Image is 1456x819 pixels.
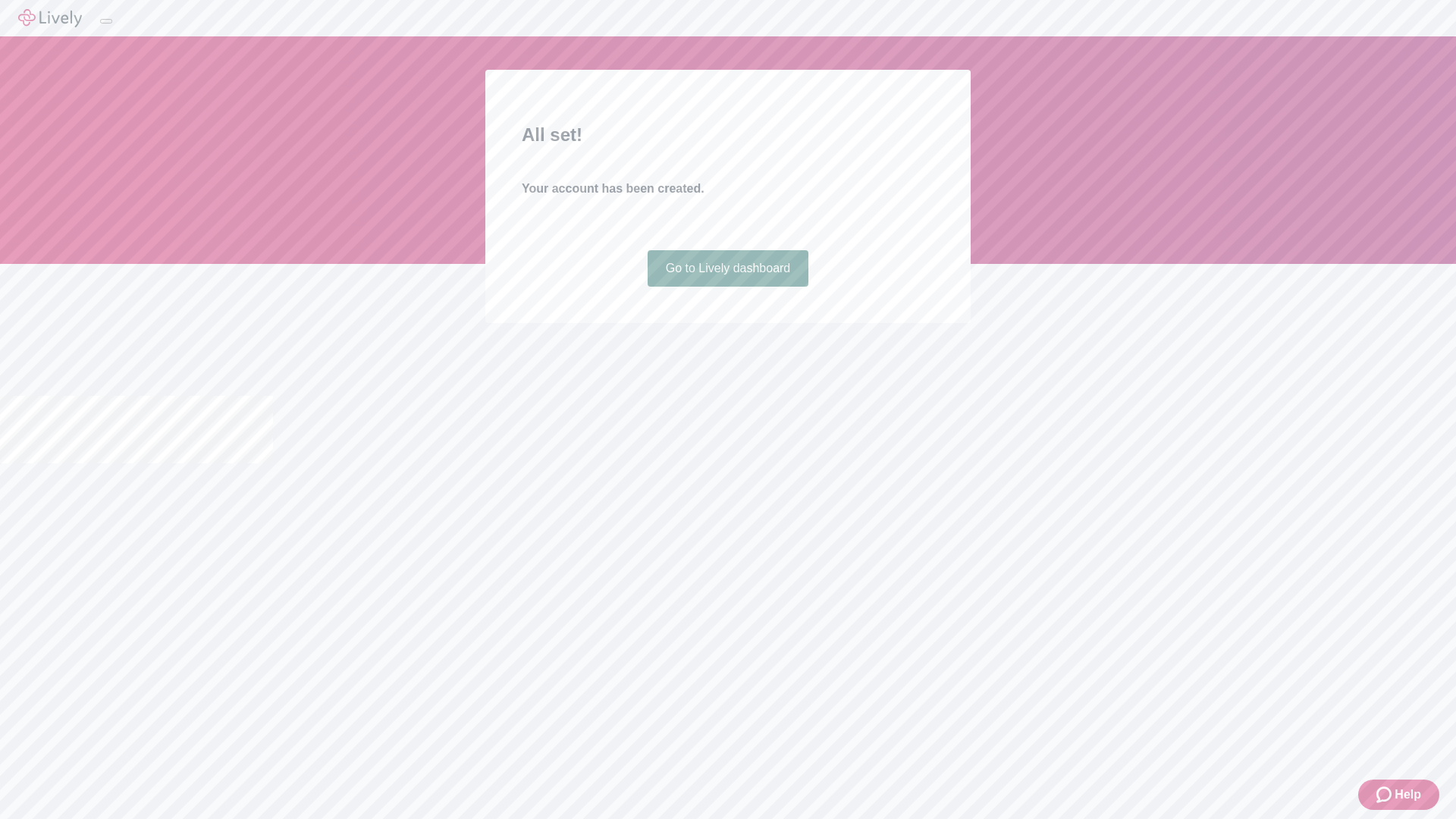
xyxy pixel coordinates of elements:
[1395,786,1421,804] span: Help
[648,250,809,287] a: Go to Lively dashboard
[18,9,82,27] img: Lively
[522,180,934,198] h4: Your account has been created.
[522,121,934,149] h2: All set!
[1376,786,1395,804] svg: Zendesk support icon
[100,19,112,24] button: Log out
[1358,780,1439,810] button: Zendesk support iconHelp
